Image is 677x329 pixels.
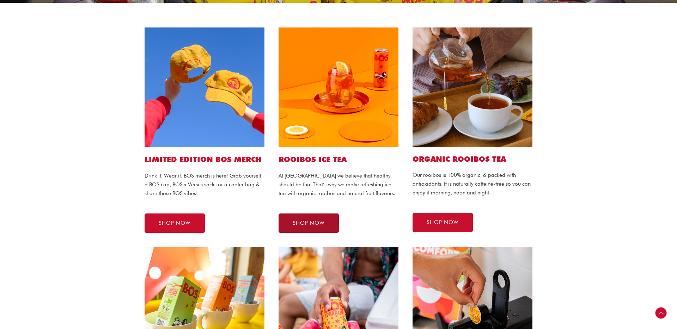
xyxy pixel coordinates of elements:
h2: Organic ROOIBOS TEA [413,154,532,164]
a: SHOP NOW [279,213,339,233]
a: SHOP NOW [413,213,473,232]
span: SHOP NOW [293,221,325,226]
span: SHOP NOW [427,220,459,225]
h1: LIMITED EDITION BOS MERCH [145,154,264,164]
img: bos tea bags website1 [413,27,532,147]
h1: ROOIBOS ICE TEA [279,154,398,164]
p: Drink it. Wear it. BOS merch is here! Grab yourself a BOS cap, BOS x Versus socks or a cooler bag... [145,172,264,198]
img: bos cap [145,27,264,147]
p: At [GEOGRAPHIC_DATA] we believe that healthy should be fun. That’s why we make refreshing ice tea... [279,172,398,198]
p: Our rooibos is 100% organic, & packed with antioxidants. It is naturally caffeine-free so you can... [413,171,532,197]
span: SHOP NOW [159,221,191,226]
a: SHOP NOW [145,213,205,233]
